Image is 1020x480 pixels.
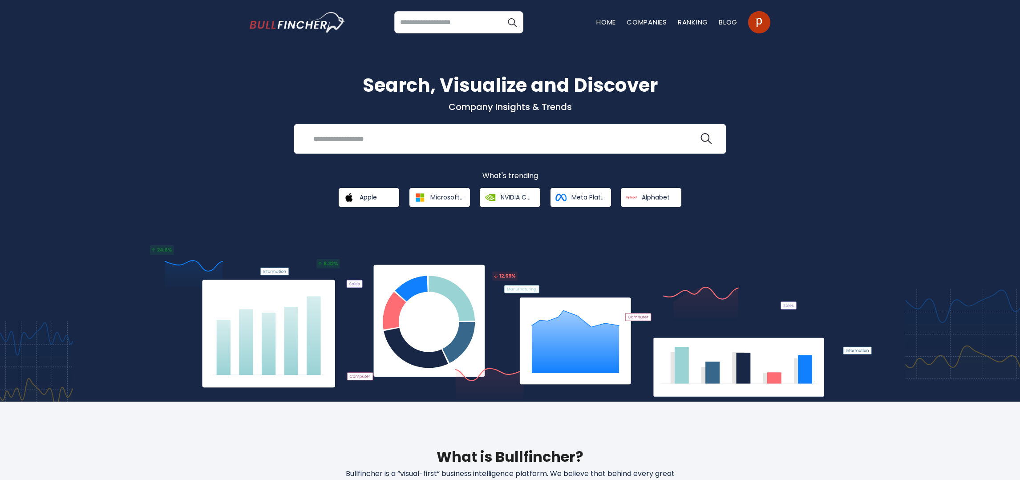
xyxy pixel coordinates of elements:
[250,12,345,33] a: Go to homepage
[250,171,770,181] p: What's trending
[339,188,399,207] a: Apple
[700,133,712,145] img: search icon
[550,188,611,207] a: Meta Platforms
[250,101,770,113] p: Company Insights & Trends
[642,193,670,201] span: Alphabet
[250,446,770,468] h2: What is Bullfincher?
[360,193,377,201] span: Apple
[409,188,470,207] a: Microsoft Corporation
[501,11,523,33] button: Search
[621,188,681,207] a: Alphabet
[430,193,464,201] span: Microsoft Corporation
[250,71,770,99] h1: Search, Visualize and Discover
[627,17,667,27] a: Companies
[250,12,345,33] img: bullfincher logo
[501,193,534,201] span: NVIDIA Corporation
[596,17,616,27] a: Home
[719,17,737,27] a: Blog
[480,188,540,207] a: NVIDIA Corporation
[571,193,605,201] span: Meta Platforms
[678,17,708,27] a: Ranking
